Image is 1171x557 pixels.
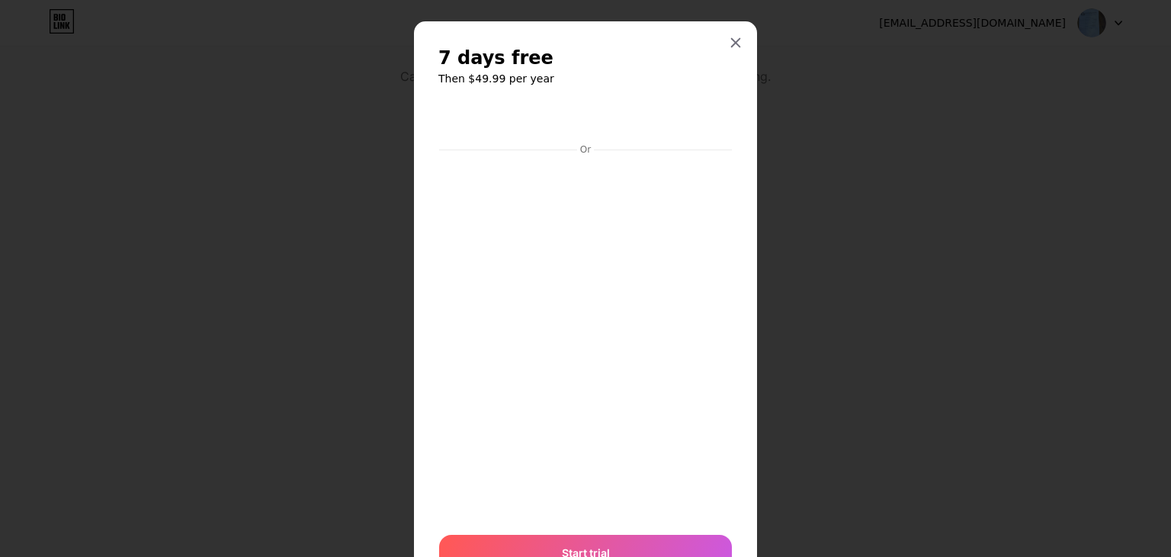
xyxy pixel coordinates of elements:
[439,102,732,139] iframe: Secure payment button frame
[436,157,735,520] iframe: Secure payment input frame
[438,46,553,70] span: 7 days free
[438,71,733,86] h6: Then $49.99 per year
[577,143,594,156] div: Or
